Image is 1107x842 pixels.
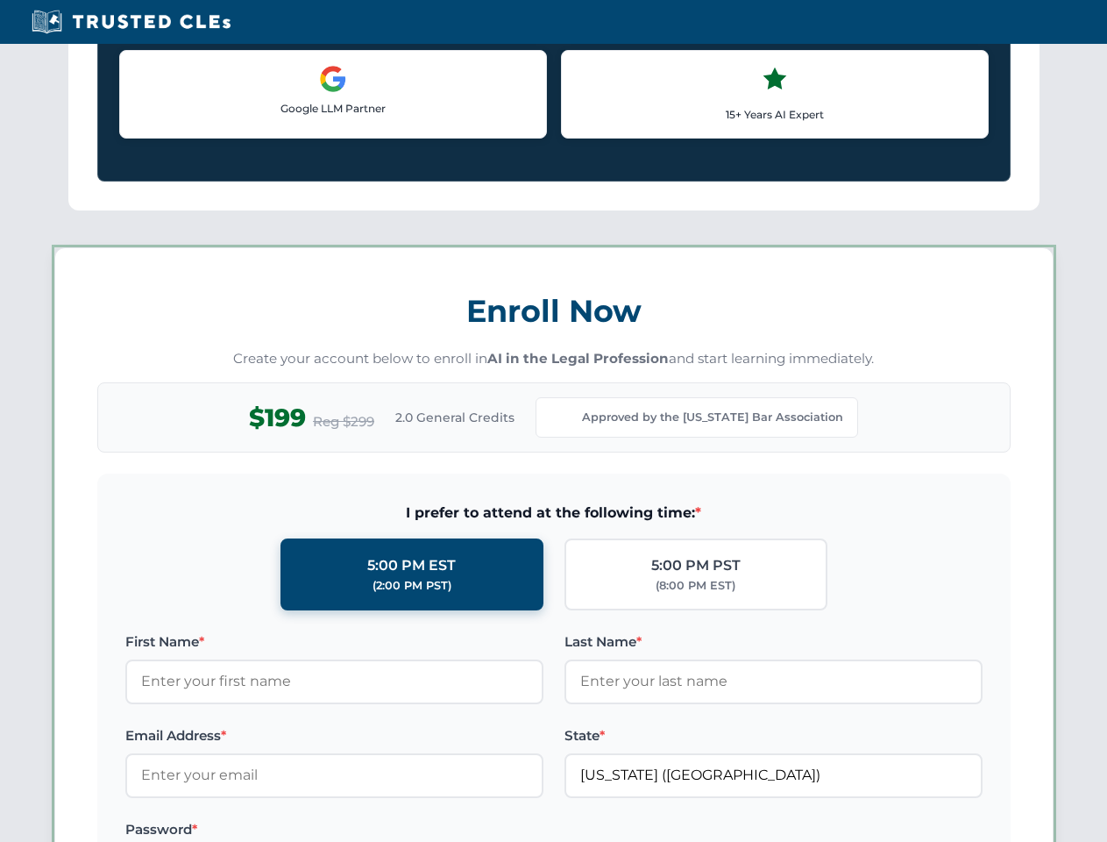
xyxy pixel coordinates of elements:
div: 5:00 PM PST [651,554,741,577]
p: 15+ Years AI Expert [576,106,974,123]
label: Email Address [125,725,543,746]
span: Approved by the [US_STATE] Bar Association [582,409,843,426]
strong: AI in the Legal Profession [487,350,669,367]
img: Trusted CLEs [26,9,236,35]
label: State [564,725,983,746]
input: Kentucky (KY) [564,753,983,797]
input: Enter your email [125,753,543,797]
span: Reg $299 [313,411,374,432]
span: I prefer to attend at the following time: [125,502,983,524]
label: Last Name [564,631,983,653]
label: First Name [125,631,543,653]
img: Google [319,65,347,93]
span: $199 [249,398,306,438]
p: Google LLM Partner [134,100,532,117]
img: Kentucky Bar [550,405,575,430]
input: Enter your last name [564,660,983,703]
h3: Enroll Now [97,283,1011,339]
div: (8:00 PM EST) [656,577,735,595]
div: (2:00 PM PST) [373,577,451,595]
span: 2.0 General Credits [395,408,514,427]
label: Password [125,819,543,840]
p: Create your account below to enroll in and start learning immediately. [97,349,1011,369]
div: 5:00 PM EST [367,554,456,577]
input: Enter your first name [125,660,543,703]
